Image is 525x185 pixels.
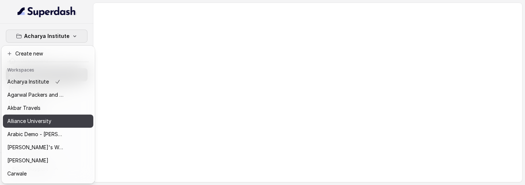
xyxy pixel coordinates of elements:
p: Agarwal Packers and Movers - DRS Group [7,90,66,99]
button: Create new [3,47,93,60]
p: [PERSON_NAME] [7,156,48,165]
p: Arabic Demo - [PERSON_NAME] [7,130,66,139]
header: Workspaces [3,63,93,75]
p: Acharya Institute [24,32,70,41]
div: Acharya Institute [1,46,95,184]
p: Acharya Institute [7,77,49,86]
p: Carwale [7,169,27,178]
p: Akbar Travels [7,104,40,112]
p: [PERSON_NAME]'s Workspace [7,143,66,152]
button: Acharya Institute [6,30,87,43]
p: Alliance University [7,117,51,126]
